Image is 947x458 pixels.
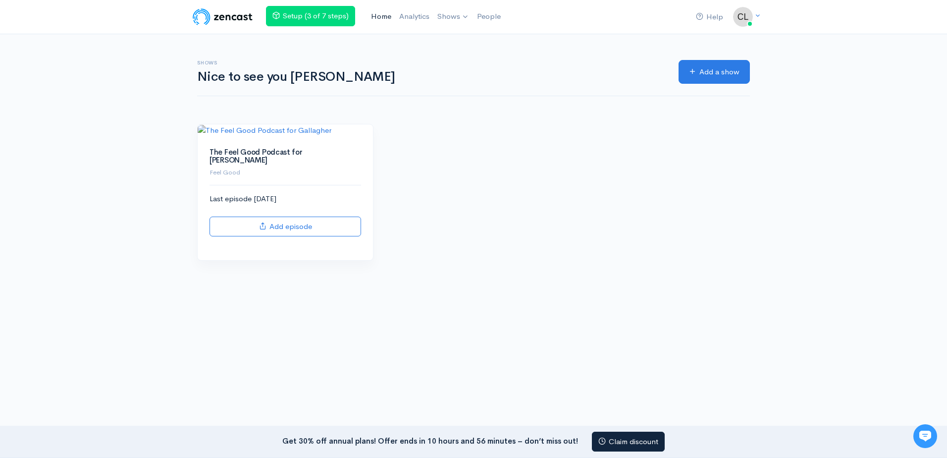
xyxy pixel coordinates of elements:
[913,424,937,448] iframe: gist-messenger-bubble-iframe
[13,170,185,182] p: Find an answer quickly
[210,217,361,237] a: Add episode
[679,60,750,84] a: Add a show
[473,6,505,27] a: People
[64,137,119,145] span: New conversation
[15,66,183,114] h2: Just let us know if you need anything and we'll be happy to help! 🙂
[29,186,177,206] input: Search articles
[197,70,667,84] h1: Nice to see you [PERSON_NAME]
[592,432,665,452] a: Claim discount
[282,436,578,445] strong: Get 30% off annual plans! Offer ends in 10 hours and 56 minutes – don’t miss out!
[266,6,355,26] a: Setup (3 of 7 steps)
[198,125,331,136] img: The Feel Good Podcast for Gallagher
[15,48,183,64] h1: Hi 👋
[210,147,303,165] a: The Feel Good Podcast for [PERSON_NAME]
[210,193,361,236] div: Last episode [DATE]
[15,131,183,151] button: New conversation
[692,6,727,28] a: Help
[733,7,753,27] img: ...
[191,7,254,27] img: ZenCast Logo
[210,168,361,177] p: Feel Good
[433,6,473,28] a: Shows
[395,6,433,27] a: Analytics
[197,60,667,65] h6: Shows
[367,6,395,27] a: Home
